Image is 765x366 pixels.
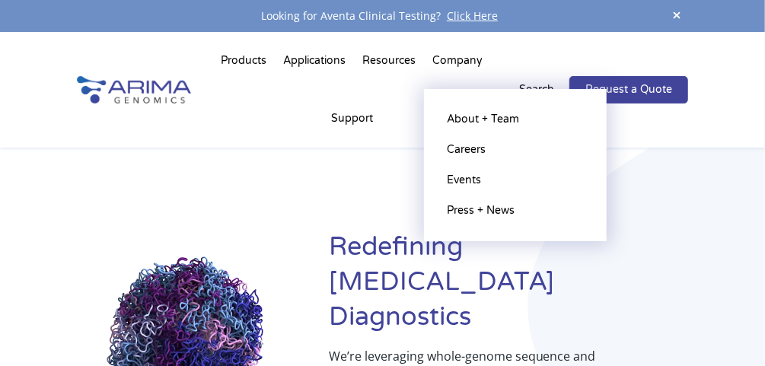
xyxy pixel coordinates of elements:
div: Looking for Aventa Clinical Testing? [77,6,689,26]
p: Search [519,80,554,100]
h1: Redefining [MEDICAL_DATA] Diagnostics [329,230,689,346]
a: Events [439,165,591,196]
iframe: Chat Widget [689,293,765,366]
a: Press + News [439,196,591,226]
a: Careers [439,135,591,165]
img: Arima-Genomics-logo [77,76,191,104]
a: Click Here [441,8,504,23]
a: Request a Quote [569,76,688,103]
a: About + Team [439,104,591,135]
